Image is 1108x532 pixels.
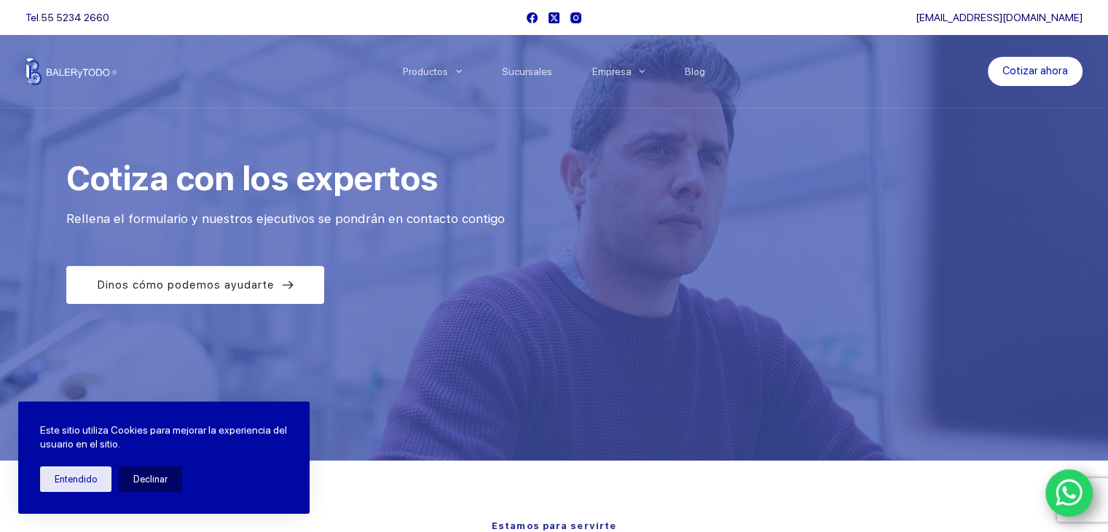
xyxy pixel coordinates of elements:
[25,12,109,23] span: Tel.
[916,12,1083,23] a: [EMAIL_ADDRESS][DOMAIN_NAME]
[66,266,324,304] a: Dinos cómo podemos ayudarte
[570,12,581,23] a: Instagram
[527,12,538,23] a: Facebook
[119,466,182,492] button: Declinar
[66,158,438,198] span: Cotiza con los expertos
[40,466,111,492] button: Entendido
[382,35,726,108] nav: Menu Principal
[40,423,288,452] p: Este sitio utiliza Cookies para mejorar la experiencia del usuario en el sitio.
[988,57,1083,86] a: Cotizar ahora
[1045,469,1093,517] a: WhatsApp
[97,276,275,294] span: Dinos cómo podemos ayudarte
[25,58,117,85] img: Balerytodo
[492,520,616,531] span: Estamos para servirte
[41,12,109,23] a: 55 5234 2660
[66,211,505,226] span: Rellena el formulario y nuestros ejecutivos se pondrán en contacto contigo
[549,12,559,23] a: X (Twitter)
